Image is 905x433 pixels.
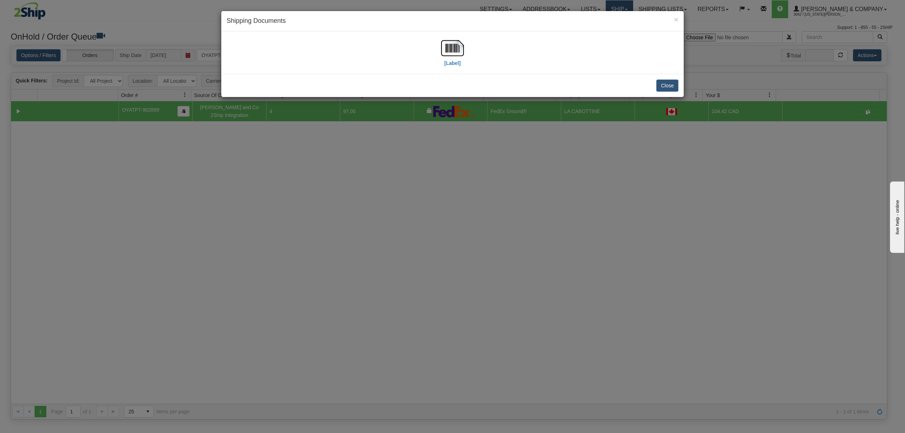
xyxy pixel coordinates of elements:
[656,80,678,92] button: Close
[674,15,678,24] span: ×
[5,6,66,11] div: live help - online
[227,16,678,26] h4: Shipping Documents
[889,180,904,253] iframe: chat widget
[444,60,461,67] label: [Label]
[441,45,464,66] a: [Label]
[674,16,678,23] button: Close
[441,37,464,60] img: barcode.jpg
